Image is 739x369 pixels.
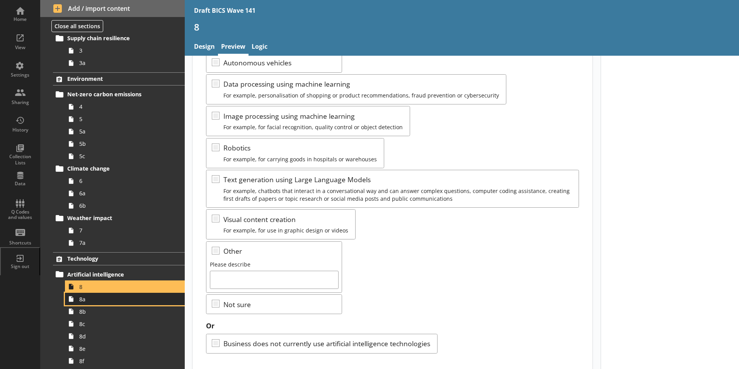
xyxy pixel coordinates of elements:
div: Data [7,181,34,187]
span: 8f [79,357,165,365]
span: 6a [79,190,165,197]
a: 3 [65,44,185,57]
a: 8d [65,330,185,342]
div: Home [7,16,34,22]
span: 8e [79,345,165,352]
a: 4 [65,101,185,113]
a: Net-zero carbon emissions [53,88,185,101]
span: Artificial intelligence [67,271,162,278]
a: Preview [218,39,249,56]
span: 6 [79,177,165,184]
div: Sign out [7,263,34,270]
span: 8d [79,333,165,340]
a: 6a [65,187,185,200]
li: EnvironmentNet-zero carbon emissions455a5b5cClimate change66a6bWeather impact77a [40,72,185,249]
a: 8a [65,293,185,305]
li: Supply chain resilience33a [56,32,185,69]
span: 4 [79,103,165,110]
span: 5b [79,140,165,147]
a: 5b [65,138,185,150]
span: 7 [79,227,165,234]
span: 5 [79,115,165,123]
a: Climate change [53,162,185,175]
span: 8 [79,283,165,290]
div: Settings [7,72,34,78]
span: Climate change [67,165,162,172]
span: Technology [67,255,162,262]
div: View [7,44,34,51]
span: Environment [67,75,162,82]
a: 5 [65,113,185,125]
span: 3 [79,47,165,54]
h1: 8 [194,21,730,33]
a: 8c [65,318,185,330]
div: Collection Lists [7,154,34,166]
span: 7a [79,239,165,246]
div: Q Codes and values [7,209,34,220]
span: 6b [79,202,165,209]
li: Net-zero carbon emissions455a5b5c [56,88,185,162]
li: Weather impact77a [56,212,185,249]
a: 8f [65,355,185,367]
span: 8b [79,308,165,315]
a: 5c [65,150,185,162]
a: Weather impact [53,212,185,224]
button: Close all sections [51,20,103,32]
div: Shortcuts [7,240,34,246]
a: 8b [65,305,185,318]
li: Climate change66a6b [56,162,185,212]
a: 8e [65,342,185,355]
a: Logic [249,39,271,56]
a: 8 [65,280,185,293]
span: 5c [79,152,165,160]
span: Net-zero carbon emissions [67,91,162,98]
a: 5a [65,125,185,138]
span: Supply chain resilience [67,34,162,42]
a: Supply chain resilience [53,32,185,44]
span: 8c [79,320,165,328]
div: Draft BICS Wave 141 [194,6,255,15]
a: 3a [65,57,185,69]
span: 3a [79,59,165,67]
a: 7 [65,224,185,237]
a: 6b [65,200,185,212]
a: Environment [53,72,185,85]
span: 8a [79,296,165,303]
span: Weather impact [67,214,162,222]
span: Add / import content [53,4,172,13]
a: Artificial intelligence [53,268,185,280]
a: 7a [65,237,185,249]
a: 6 [65,175,185,187]
span: 5a [79,128,165,135]
div: Sharing [7,99,34,106]
div: History [7,127,34,133]
a: Technology [53,252,185,265]
a: Design [191,39,218,56]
